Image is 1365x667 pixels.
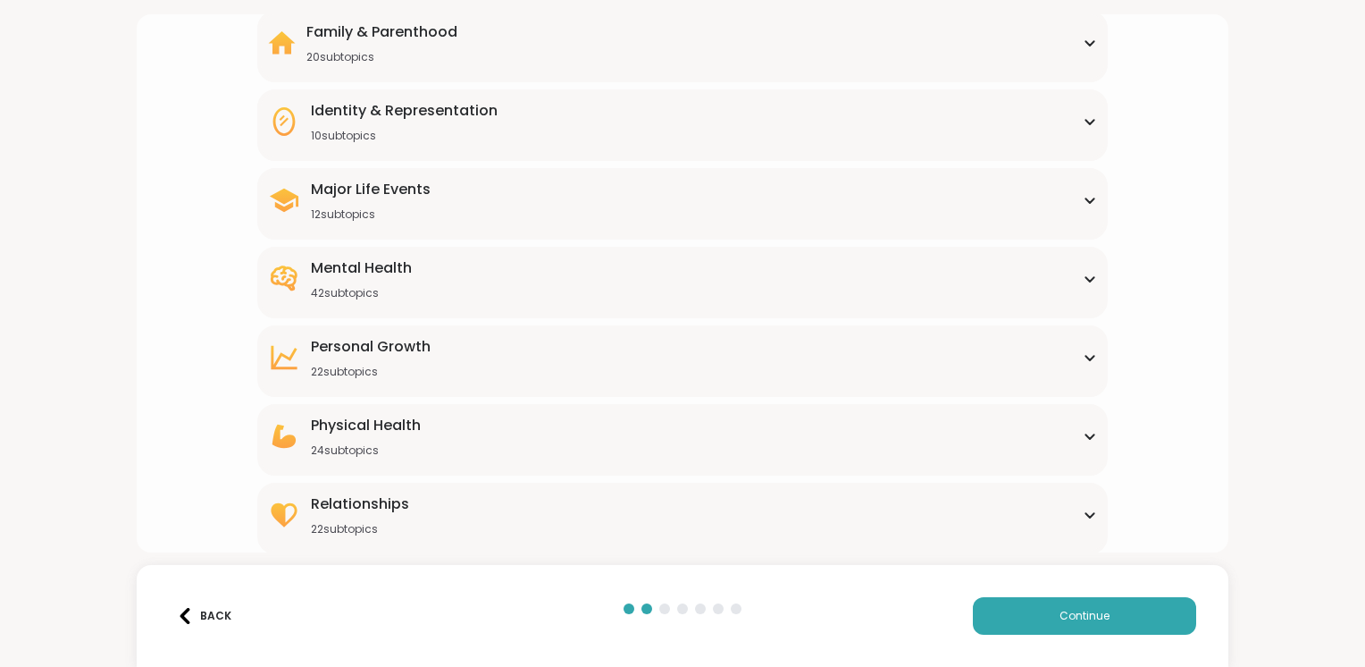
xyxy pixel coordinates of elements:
[311,129,498,143] div: 10 subtopics
[169,597,240,635] button: Back
[311,258,412,279] div: Mental Health
[306,50,457,64] div: 20 subtopics
[311,207,431,222] div: 12 subtopics
[311,494,409,515] div: Relationships
[1059,608,1110,624] span: Continue
[306,21,457,43] div: Family & Parenthood
[311,100,498,122] div: Identity & Representation
[973,597,1196,635] button: Continue
[311,365,431,379] div: 22 subtopics
[311,443,421,458] div: 24 subtopics
[311,286,412,300] div: 42 subtopics
[177,608,231,624] div: Back
[311,415,421,436] div: Physical Health
[311,522,409,536] div: 22 subtopics
[311,336,431,358] div: Personal Growth
[311,179,431,200] div: Major Life Events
